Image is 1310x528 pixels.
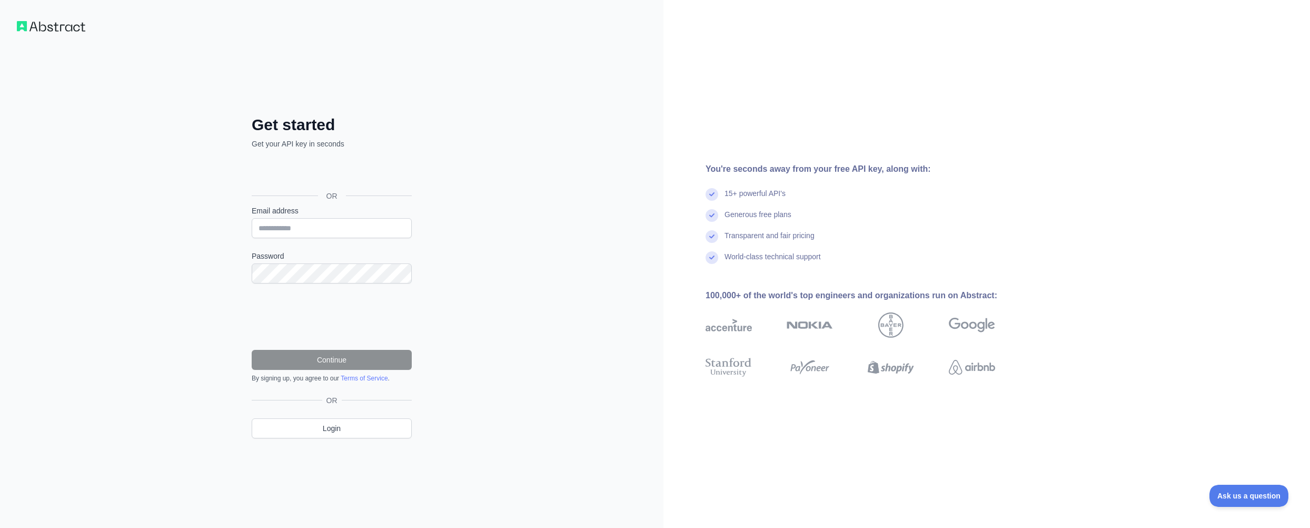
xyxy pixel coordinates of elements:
[252,251,412,261] label: Password
[949,356,995,379] img: airbnb
[725,188,786,209] div: 15+ powerful API's
[706,356,752,379] img: stanford university
[1209,485,1289,507] iframe: Toggle Customer Support
[252,350,412,370] button: Continue
[949,312,995,338] img: google
[787,356,833,379] img: payoneer
[706,230,718,243] img: check mark
[706,188,718,201] img: check mark
[706,251,718,264] img: check mark
[706,289,1029,302] div: 100,000+ of the world's top engineers and organizations run on Abstract:
[252,296,412,337] iframe: reCAPTCHA
[878,312,904,338] img: bayer
[725,209,791,230] div: Generous free plans
[706,209,718,222] img: check mark
[252,418,412,438] a: Login
[318,191,346,201] span: OR
[868,356,914,379] img: shopify
[322,395,342,406] span: OR
[17,21,85,32] img: Workflow
[787,312,833,338] img: nokia
[725,251,821,272] div: World-class technical support
[252,115,412,134] h2: Get started
[725,230,815,251] div: Transparent and fair pricing
[252,206,412,216] label: Email address
[706,163,1029,175] div: You're seconds away from your free API key, along with:
[246,161,415,184] iframe: Sign in with Google Button
[706,312,752,338] img: accenture
[341,375,388,382] a: Terms of Service
[252,374,412,383] div: By signing up, you agree to our .
[252,139,412,149] p: Get your API key in seconds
